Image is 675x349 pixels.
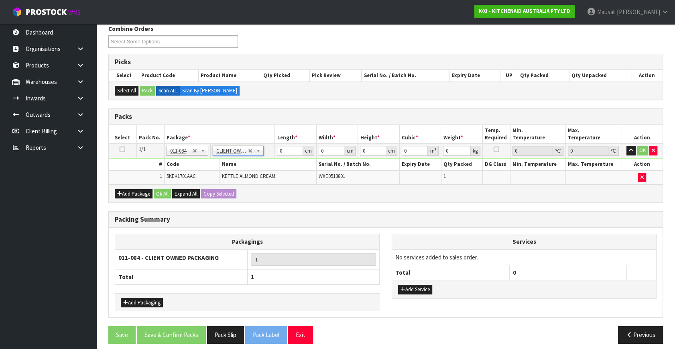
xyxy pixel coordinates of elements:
div: cm [303,146,314,156]
th: Qty Packed [518,70,569,81]
span: 1 [443,173,446,180]
div: ℃ [553,146,563,156]
th: Select [109,70,139,81]
th: Qty Unpacked [569,70,631,81]
strong: K01 - KITCHENAID AUSTRALIA PTY LTD [479,8,570,14]
th: Services [392,234,656,249]
span: 011-084 [170,146,193,156]
th: Packagings [115,234,380,250]
th: Max. Temperature [565,125,621,144]
span: KETTLE ALMOND CREAM [222,173,275,180]
th: Code [164,159,220,170]
button: Copy Selected [201,189,236,199]
span: 0 [513,269,516,276]
span: 1 [251,273,254,281]
th: Cubic [399,125,441,144]
th: Qty Packed [441,159,483,170]
th: Height [358,125,400,144]
small: WMS [68,9,81,16]
sup: 3 [434,147,436,152]
span: Mausali [597,8,616,16]
th: Name [220,159,317,170]
button: OK [637,146,648,155]
button: Exit [288,326,313,343]
th: UP [500,70,518,81]
th: # [109,159,164,170]
th: Action [621,159,663,170]
div: kg [471,146,480,156]
div: cm [344,146,356,156]
th: Product Name [198,70,261,81]
th: Total [115,269,248,284]
button: Add Package [115,189,152,199]
span: WXE0513801 [319,173,345,180]
th: Length [275,125,317,144]
th: Pick Review [310,70,362,81]
th: DG Class [483,159,510,170]
span: 5KEK1701AAC [167,173,196,180]
button: Pack Slip [207,326,244,343]
h3: Packs [115,113,657,120]
label: Scan By [PERSON_NAME] [180,86,240,96]
th: Weight [441,125,483,144]
div: cm [386,146,397,156]
span: CLIENT OWNED PACKAGING [216,146,248,156]
th: Min. Temperature [510,125,565,144]
th: Width [316,125,358,144]
th: Expiry Date [450,70,500,81]
th: Action [631,70,663,81]
div: m [428,146,439,156]
th: Min. Temperature [510,159,566,170]
th: Action [621,125,663,144]
strong: 011-084 - CLIENT OWNED PACKAGING [118,254,219,261]
th: Pack No. [136,125,164,144]
button: Ok All [154,189,171,199]
td: No services added to sales order. [392,249,656,265]
th: Product Code [139,70,199,81]
th: Serial No. / Batch No. [317,159,400,170]
th: Expiry Date [400,159,441,170]
button: Add Service [398,285,432,294]
button: Save & Confirm Packs [137,326,206,343]
th: Max. Temperature [566,159,621,170]
label: Combine Orders [108,24,153,33]
h3: Packing Summary [115,216,657,223]
span: Expand All [175,190,197,197]
button: Add Packaging [121,298,163,308]
th: Package [164,125,275,144]
th: Serial No. / Batch No. [362,70,450,81]
span: 1 [160,173,162,180]
th: Select [109,125,136,144]
label: Scan ALL [156,86,180,96]
th: Temp. Required [482,125,510,144]
h3: Picks [115,58,657,66]
span: [PERSON_NAME] [617,8,660,16]
button: Pack Label [245,326,287,343]
button: Previous [618,326,663,343]
span: ProStock [26,7,67,17]
th: Qty Picked [261,70,309,81]
div: ℃ [608,146,619,156]
button: Expand All [172,189,200,199]
button: Pack [140,86,155,96]
img: cube-alt.png [12,7,22,17]
a: K01 - KITCHENAID AUSTRALIA PTY LTD [474,5,575,18]
button: Save [108,326,136,343]
span: 1/1 [139,146,146,153]
th: Total [392,265,509,280]
button: Select All [115,86,138,96]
